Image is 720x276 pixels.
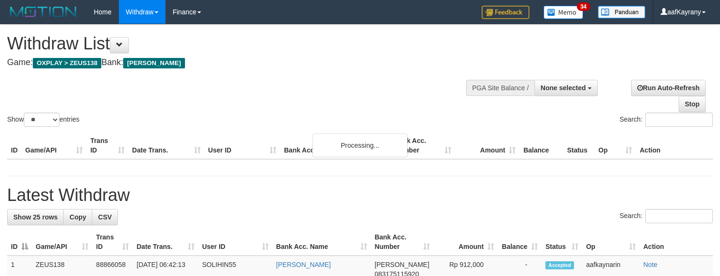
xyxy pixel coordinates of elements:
select: Showentries [24,113,59,127]
th: Trans ID: activate to sort column ascending [92,228,133,256]
th: User ID [204,132,281,159]
th: Action [636,132,713,159]
span: Show 25 rows [13,213,58,221]
span: Accepted [545,261,574,269]
span: 34 [577,2,590,11]
th: Bank Acc. Number: activate to sort column ascending [371,228,434,256]
th: Game/API: activate to sort column ascending [32,228,92,256]
th: Amount [455,132,520,159]
th: ID: activate to sort column descending [7,228,32,256]
img: panduan.png [598,6,645,19]
th: Op [594,132,636,159]
label: Search: [620,209,713,223]
a: Stop [679,96,706,112]
th: Op: activate to sort column ascending [582,228,639,256]
a: [PERSON_NAME] [276,261,331,268]
a: Note [643,261,658,268]
h1: Withdraw List [7,34,470,53]
h1: Latest Withdraw [7,186,713,205]
th: Bank Acc. Number [390,132,455,159]
span: Copy [69,213,86,221]
div: PGA Site Balance / [466,80,535,96]
th: Trans ID [87,132,128,159]
a: Show 25 rows [7,209,64,225]
a: CSV [92,209,118,225]
img: Feedback.jpg [482,6,529,19]
img: MOTION_logo.png [7,5,79,19]
input: Search: [645,113,713,127]
button: None selected [535,80,598,96]
label: Search: [620,113,713,127]
input: Search: [645,209,713,223]
th: Date Trans. [128,132,204,159]
h4: Game: Bank: [7,58,470,67]
label: Show entries [7,113,79,127]
th: Balance: activate to sort column ascending [498,228,542,256]
th: User ID: activate to sort column ascending [198,228,272,256]
span: None selected [541,84,586,92]
th: ID [7,132,21,159]
th: Date Trans.: activate to sort column ascending [133,228,198,256]
th: Balance [519,132,563,159]
span: [PERSON_NAME] [375,261,429,268]
div: Processing... [312,133,408,157]
th: Bank Acc. Name [280,132,390,159]
span: CSV [98,213,112,221]
th: Bank Acc. Name: activate to sort column ascending [272,228,371,256]
th: Game/API [21,132,87,159]
th: Amount: activate to sort column ascending [434,228,498,256]
a: Run Auto-Refresh [631,80,706,96]
span: OXPLAY > ZEUS138 [33,58,101,68]
a: Copy [63,209,92,225]
th: Status [563,132,594,159]
th: Status: activate to sort column ascending [542,228,582,256]
img: Button%20Memo.svg [544,6,584,19]
th: Action [640,228,713,256]
span: [PERSON_NAME] [123,58,185,68]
